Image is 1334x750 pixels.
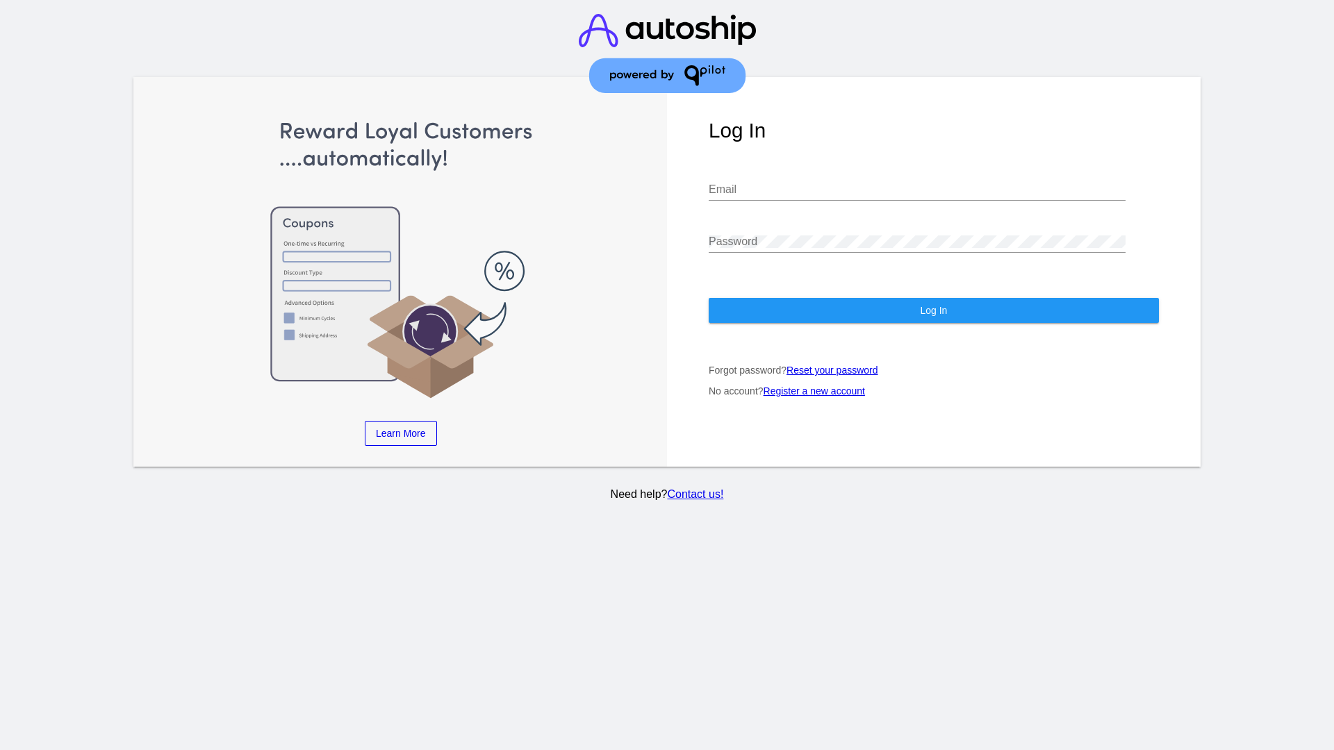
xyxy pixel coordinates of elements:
[709,298,1159,323] button: Log In
[667,488,723,500] a: Contact us!
[709,385,1159,397] p: No account?
[365,421,437,446] a: Learn More
[376,428,426,439] span: Learn More
[764,385,865,397] a: Register a new account
[176,119,626,400] img: Apply Coupons Automatically to Scheduled Orders with QPilot
[131,488,1203,501] p: Need help?
[709,119,1159,142] h1: Log In
[920,305,947,316] span: Log In
[709,183,1126,196] input: Email
[709,365,1159,376] p: Forgot password?
[787,365,878,376] a: Reset your password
